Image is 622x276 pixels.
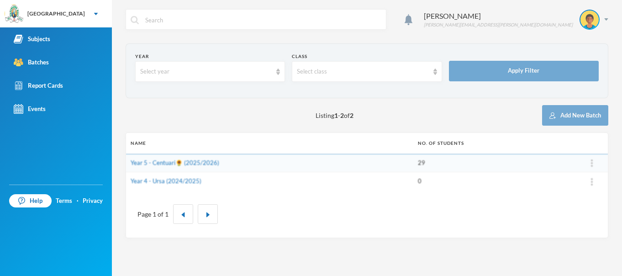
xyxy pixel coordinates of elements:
button: Apply Filter [449,61,599,81]
div: Select class [297,67,428,76]
div: Select year [140,67,272,76]
div: Year [135,53,285,60]
th: No. of students [413,133,576,154]
span: Listing - of [316,111,353,120]
a: Help [9,194,52,208]
div: [GEOGRAPHIC_DATA] [27,10,85,18]
b: 2 [340,111,344,119]
a: Year 5 - Centuari🌻 (2025/2026) [131,159,219,166]
img: ... [591,178,593,186]
a: Year 4 - Ursa (2024/2025) [131,177,201,185]
b: 2 [350,111,353,119]
td: 0 [413,172,576,191]
div: Events [14,104,46,114]
a: Terms [56,196,72,206]
div: Batches [14,58,49,67]
div: Subjects [14,34,50,44]
div: [PERSON_NAME] [424,11,573,21]
button: Add New Batch [542,105,608,126]
a: Privacy [83,196,103,206]
div: Report Cards [14,81,63,90]
div: · [77,196,79,206]
img: ... [591,159,593,167]
td: 29 [413,154,576,172]
img: search [131,16,139,24]
div: Class [292,53,442,60]
th: Name [126,133,413,154]
img: logo [5,5,23,23]
input: Search [144,10,381,30]
img: STUDENT [580,11,599,29]
div: Page 1 of 1 [137,209,169,219]
b: 1 [334,111,338,119]
div: [PERSON_NAME][EMAIL_ADDRESS][PERSON_NAME][DOMAIN_NAME] [424,21,573,28]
